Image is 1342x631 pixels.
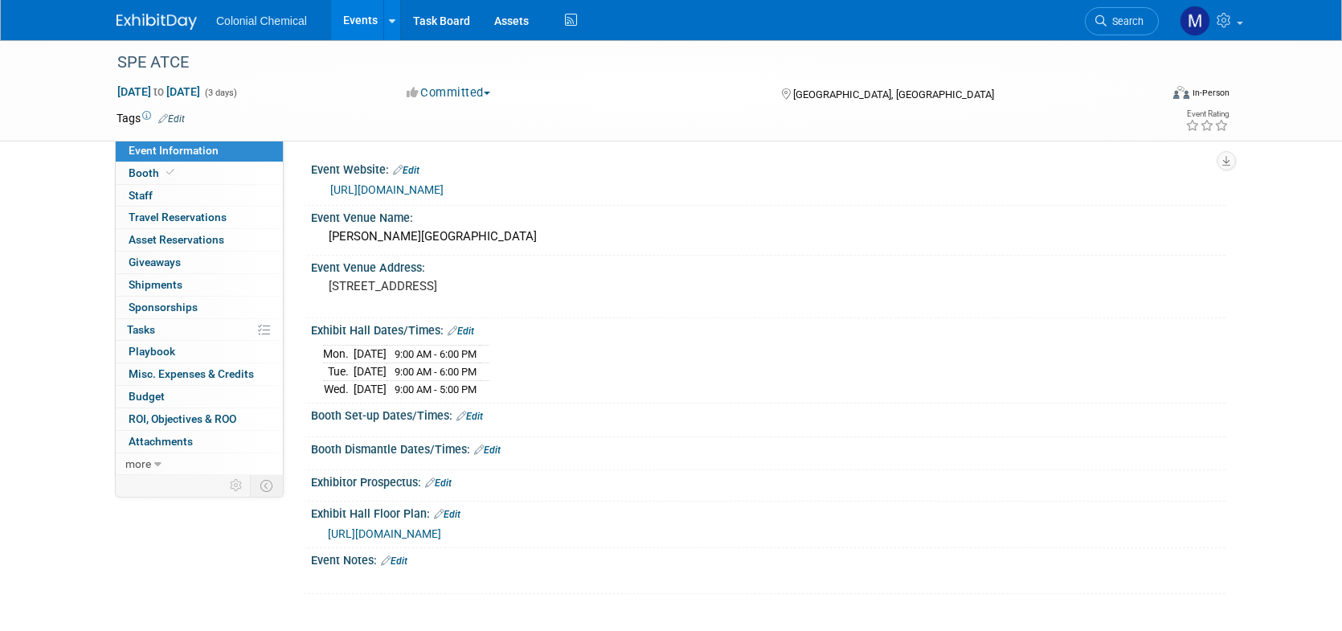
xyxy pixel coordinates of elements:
[434,509,460,520] a: Edit
[116,140,283,162] a: Event Information
[129,256,181,268] span: Giveaways
[116,185,283,207] a: Staff
[129,211,227,223] span: Travel Reservations
[311,256,1225,276] div: Event Venue Address:
[354,380,387,397] td: [DATE]
[393,165,419,176] a: Edit
[311,502,1225,522] div: Exhibit Hall Floor Plan:
[354,346,387,363] td: [DATE]
[311,404,1225,424] div: Booth Set-up Dates/Times:
[1107,15,1144,27] span: Search
[328,527,441,540] a: [URL][DOMAIN_NAME]
[129,189,153,202] span: Staff
[116,229,283,251] a: Asset Reservations
[223,475,251,496] td: Personalize Event Tab Strip
[203,88,237,98] span: (3 days)
[116,431,283,453] a: Attachments
[116,363,283,385] a: Misc. Expenses & Credits
[425,477,452,489] a: Edit
[1192,87,1229,99] div: In-Person
[330,183,444,196] a: [URL][DOMAIN_NAME]
[158,113,185,125] a: Edit
[1185,110,1229,118] div: Event Rating
[129,390,165,403] span: Budget
[1085,7,1159,35] a: Search
[116,207,283,228] a: Travel Reservations
[401,84,497,101] button: Committed
[1180,6,1210,36] img: Megan Gibson
[456,411,483,422] a: Edit
[116,162,283,184] a: Booth
[311,437,1225,458] div: Booth Dismantle Dates/Times:
[323,346,354,363] td: Mon.
[116,274,283,296] a: Shipments
[129,345,175,358] span: Playbook
[448,326,474,337] a: Edit
[1173,86,1189,99] img: Format-Inperson.png
[311,158,1225,178] div: Event Website:
[793,88,994,100] span: [GEOGRAPHIC_DATA], [GEOGRAPHIC_DATA]
[311,470,1225,491] div: Exhibitor Prospectus:
[323,363,354,381] td: Tue.
[354,363,387,381] td: [DATE]
[129,367,254,380] span: Misc. Expenses & Credits
[329,279,674,293] pre: [STREET_ADDRESS]
[216,14,307,27] span: Colonial Chemical
[129,412,236,425] span: ROI, Objectives & ROO
[117,110,185,126] td: Tags
[116,297,283,318] a: Sponsorships
[166,168,174,177] i: Booth reservation complete
[129,301,198,313] span: Sponsorships
[311,318,1225,339] div: Exhibit Hall Dates/Times:
[311,548,1225,569] div: Event Notes:
[395,348,477,360] span: 9:00 AM - 6:00 PM
[116,453,283,475] a: more
[311,206,1225,226] div: Event Venue Name:
[323,380,354,397] td: Wed.
[117,84,201,99] span: [DATE] [DATE]
[395,383,477,395] span: 9:00 AM - 5:00 PM
[116,386,283,408] a: Budget
[125,457,151,470] span: more
[129,278,182,291] span: Shipments
[1064,84,1229,108] div: Event Format
[129,233,224,246] span: Asset Reservations
[129,435,193,448] span: Attachments
[116,341,283,363] a: Playbook
[395,366,477,378] span: 9:00 AM - 6:00 PM
[116,252,283,273] a: Giveaways
[112,48,1135,77] div: SPE ATCE
[151,85,166,98] span: to
[474,445,501,456] a: Edit
[127,323,155,336] span: Tasks
[117,14,197,30] img: ExhibitDay
[323,224,1213,249] div: [PERSON_NAME][GEOGRAPHIC_DATA]
[129,144,219,157] span: Event Information
[251,475,284,496] td: Toggle Event Tabs
[116,319,283,341] a: Tasks
[381,555,407,567] a: Edit
[129,166,178,179] span: Booth
[116,408,283,430] a: ROI, Objectives & ROO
